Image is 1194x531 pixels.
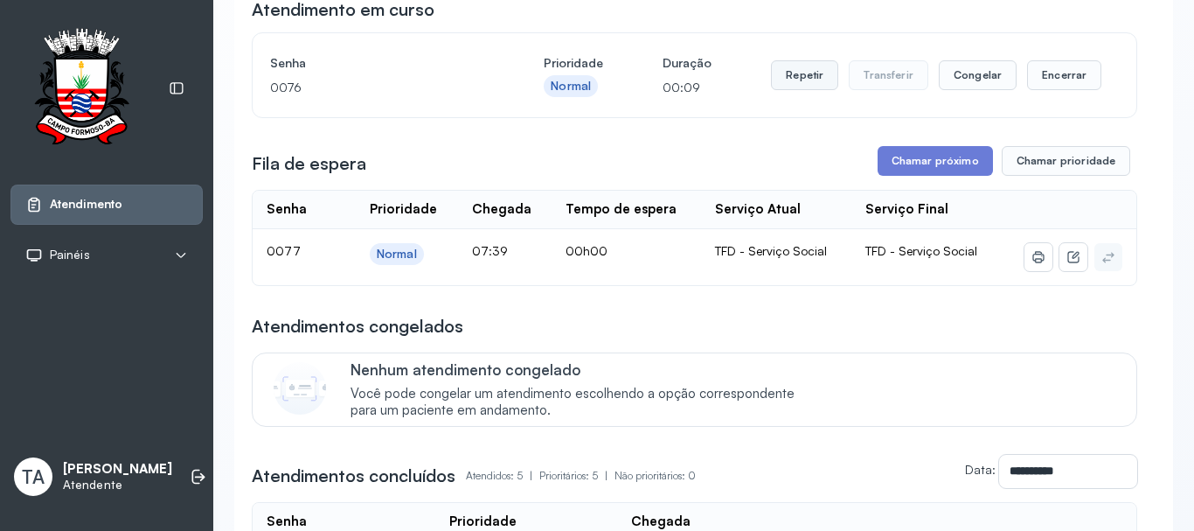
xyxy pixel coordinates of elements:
div: Normal [551,79,591,94]
p: Não prioritários: 0 [614,464,696,488]
img: Imagem de CalloutCard [274,362,326,415]
span: TFD - Serviço Social [865,243,977,258]
h3: Atendimentos concluídos [252,464,455,488]
button: Repetir [771,60,838,90]
p: Prioritários: 5 [539,464,614,488]
span: | [605,469,607,482]
span: 0077 [267,243,301,258]
p: Atendente [63,478,172,493]
div: Normal [377,247,417,262]
button: Chamar próximo [878,146,993,176]
button: Transferir [849,60,928,90]
span: Painéis [50,248,90,262]
div: Prioridade [449,514,517,530]
h4: Prioridade [544,51,603,75]
button: Congelar [939,60,1017,90]
div: TFD - Serviço Social [715,243,837,259]
span: | [530,469,532,482]
div: Serviço Final [865,201,948,218]
div: Senha [267,201,307,218]
p: [PERSON_NAME] [63,461,172,478]
img: Logotipo do estabelecimento [18,28,144,150]
label: Data: [965,462,996,477]
h3: Atendimentos congelados [252,314,463,339]
div: Serviço Atual [715,201,801,218]
span: 00h00 [566,243,607,258]
button: Encerrar [1027,60,1101,90]
a: Atendimento [25,196,188,213]
span: Você pode congelar um atendimento escolhendo a opção correspondente para um paciente em andamento. [351,386,813,419]
p: Nenhum atendimento congelado [351,360,813,379]
div: Prioridade [370,201,437,218]
p: Atendidos: 5 [466,464,539,488]
div: Chegada [472,201,531,218]
div: Senha [267,514,307,530]
p: 00:09 [663,75,712,100]
h3: Fila de espera [252,151,366,176]
div: Chegada [631,514,691,530]
button: Chamar prioridade [1002,146,1131,176]
h4: Duração [663,51,712,75]
h4: Senha [270,51,484,75]
span: 07:39 [472,243,508,258]
span: Atendimento [50,197,122,212]
div: Tempo de espera [566,201,677,218]
p: 0076 [270,75,484,100]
